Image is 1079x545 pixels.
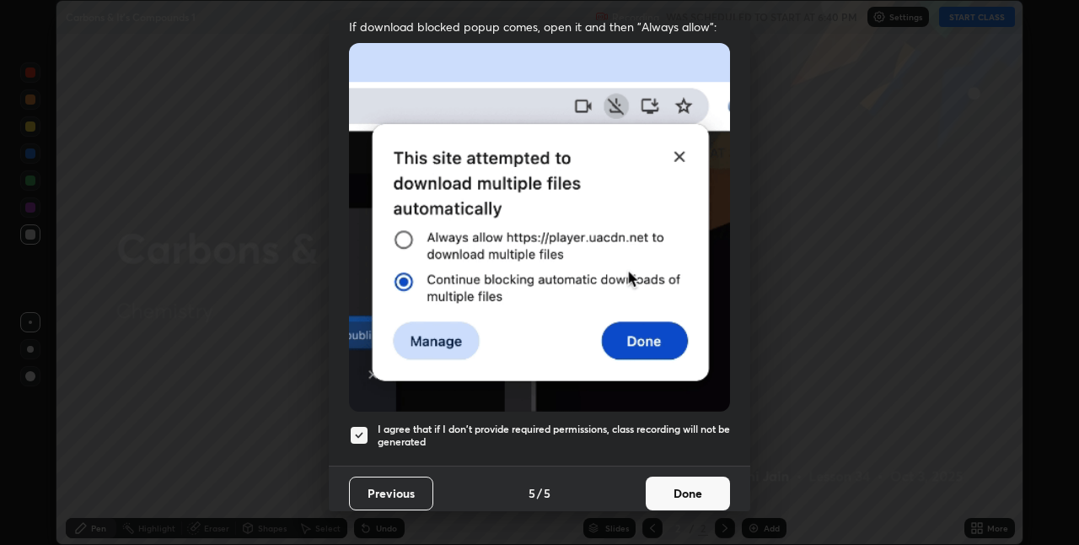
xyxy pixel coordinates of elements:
button: Done [646,477,730,510]
button: Previous [349,477,433,510]
h4: / [537,484,542,502]
h4: 5 [544,484,550,502]
img: downloads-permission-blocked.gif [349,43,730,412]
h4: 5 [529,484,535,502]
h5: I agree that if I don't provide required permissions, class recording will not be generated [378,423,730,449]
span: If download blocked popup comes, open it and then "Always allow": [349,19,730,35]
